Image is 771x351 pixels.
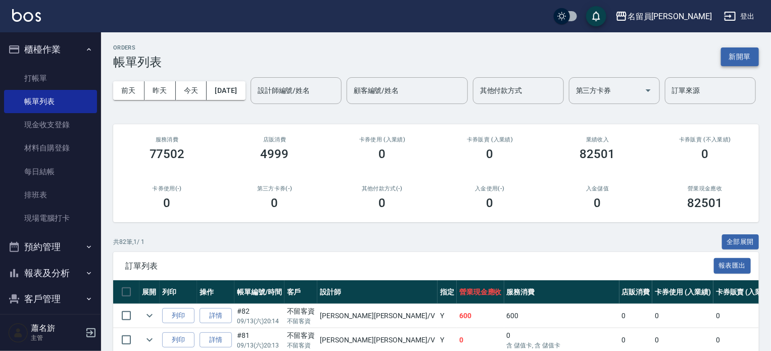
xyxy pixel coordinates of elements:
h2: 入金使用(-) [448,185,532,192]
h3: 82501 [688,196,723,210]
h3: 服務消費 [125,136,209,143]
h3: 4999 [261,147,289,161]
th: 帳單編號/時間 [234,280,284,304]
button: expand row [142,308,157,323]
td: 600 [457,304,504,328]
th: 店販消費 [619,280,653,304]
button: 列印 [162,308,195,324]
th: 營業現金應收 [457,280,504,304]
button: 報表及分析 [4,260,97,286]
button: save [586,6,606,26]
p: 09/13 (六) 20:13 [237,341,282,350]
h2: 卡券販賣 (入業績) [448,136,532,143]
td: 600 [504,304,619,328]
h2: 營業現金應收 [663,185,747,192]
button: 全部展開 [722,234,759,250]
th: 服務消費 [504,280,619,304]
button: 名留員[PERSON_NAME] [611,6,716,27]
th: 指定 [438,280,457,304]
button: 客戶管理 [4,286,97,312]
p: 主管 [31,333,82,342]
th: 卡券使用 (入業績) [652,280,713,304]
a: 打帳單 [4,67,97,90]
img: Person [8,323,28,343]
h3: 0 [487,196,494,210]
p: 不留客資 [287,317,315,326]
a: 每日結帳 [4,160,97,183]
button: 預約管理 [4,234,97,260]
h5: 蕭名旂 [31,323,82,333]
h2: 其他付款方式(-) [341,185,424,192]
div: 不留客資 [287,330,315,341]
a: 現場電腦打卡 [4,207,97,230]
a: 詳情 [200,332,232,348]
h2: 第三方卡券(-) [233,185,316,192]
th: 客戶 [284,280,318,304]
h3: 0 [379,147,386,161]
div: 名留員[PERSON_NAME] [628,10,712,23]
th: 操作 [197,280,234,304]
a: 帳單列表 [4,90,97,113]
p: 含 儲值卡, 含 儲值卡 [507,341,617,350]
button: 櫃檯作業 [4,36,97,63]
button: 前天 [113,81,144,100]
p: 09/13 (六) 20:14 [237,317,282,326]
h2: 卡券使用 (入業績) [341,136,424,143]
h2: 卡券販賣 (不入業績) [663,136,747,143]
h2: 入金儲值 [556,185,639,192]
th: 展開 [139,280,160,304]
button: 列印 [162,332,195,348]
a: 排班表 [4,183,97,207]
a: 材料自購登錄 [4,136,97,160]
td: [PERSON_NAME][PERSON_NAME] /V [317,304,438,328]
h3: 0 [164,196,171,210]
button: 今天 [176,81,207,100]
h3: 82501 [580,147,615,161]
span: 訂單列表 [125,261,714,271]
td: #82 [234,304,284,328]
button: 昨天 [144,81,176,100]
p: 共 82 筆, 1 / 1 [113,237,144,246]
td: 0 [619,304,653,328]
h3: 77502 [150,147,185,161]
a: 現金收支登錄 [4,113,97,136]
h3: 0 [702,147,709,161]
h2: 業績收入 [556,136,639,143]
th: 列印 [160,280,197,304]
h3: 0 [487,147,494,161]
td: Y [438,304,457,328]
button: expand row [142,332,157,347]
a: 新開單 [721,52,759,61]
h3: 0 [271,196,278,210]
h3: 0 [594,196,601,210]
h2: ORDERS [113,44,162,51]
button: 員工及薪資 [4,312,97,338]
h3: 0 [379,196,386,210]
h3: 帳單列表 [113,55,162,69]
button: [DATE] [207,81,245,100]
button: 報表匯出 [714,258,751,274]
h2: 店販消費 [233,136,316,143]
a: 詳情 [200,308,232,324]
button: 新開單 [721,47,759,66]
th: 設計師 [317,280,438,304]
button: Open [640,82,656,98]
h2: 卡券使用(-) [125,185,209,192]
p: 不留客資 [287,341,315,350]
div: 不留客資 [287,306,315,317]
a: 報表匯出 [714,261,751,270]
td: 0 [652,304,713,328]
button: 登出 [720,7,759,26]
img: Logo [12,9,41,22]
